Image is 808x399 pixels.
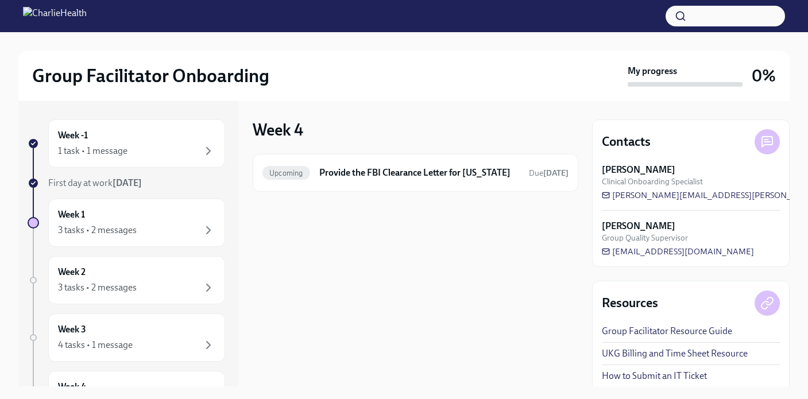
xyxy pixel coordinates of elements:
[262,164,569,182] a: UpcomingProvide the FBI Clearance Letter for [US_STATE]Due[DATE]
[529,168,569,178] span: Due
[58,145,127,157] div: 1 task • 1 message
[602,325,732,338] a: Group Facilitator Resource Guide
[28,119,225,168] a: Week -11 task • 1 message
[253,119,303,140] h3: Week 4
[58,323,86,336] h6: Week 3
[58,381,86,393] h6: Week 4
[58,224,137,237] div: 3 tasks • 2 messages
[752,65,776,86] h3: 0%
[58,208,85,221] h6: Week 1
[529,168,569,179] span: September 23rd, 2025 10:00
[48,177,142,188] span: First day at work
[602,220,675,233] strong: [PERSON_NAME]
[602,295,658,312] h4: Resources
[58,129,88,142] h6: Week -1
[32,64,269,87] h2: Group Facilitator Onboarding
[58,266,86,278] h6: Week 2
[602,176,703,187] span: Clinical Onboarding Specialist
[262,169,310,177] span: Upcoming
[58,281,137,294] div: 3 tasks • 2 messages
[602,233,688,243] span: Group Quality Supervisor
[23,7,87,25] img: CharlieHealth
[58,339,133,351] div: 4 tasks • 1 message
[628,65,677,78] strong: My progress
[28,313,225,362] a: Week 34 tasks • 1 message
[602,246,754,257] a: [EMAIL_ADDRESS][DOMAIN_NAME]
[28,199,225,247] a: Week 13 tasks • 2 messages
[28,256,225,304] a: Week 23 tasks • 2 messages
[602,347,748,360] a: UKG Billing and Time Sheet Resource
[319,166,520,179] h6: Provide the FBI Clearance Letter for [US_STATE]
[602,370,707,382] a: How to Submit an IT Ticket
[543,168,569,178] strong: [DATE]
[113,177,142,188] strong: [DATE]
[602,164,675,176] strong: [PERSON_NAME]
[28,177,225,189] a: First day at work[DATE]
[602,133,651,150] h4: Contacts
